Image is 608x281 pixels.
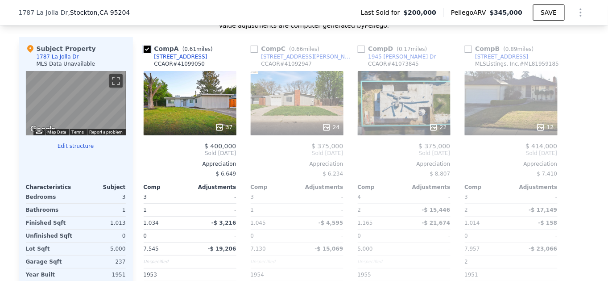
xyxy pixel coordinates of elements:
span: -$ 3,216 [211,220,236,226]
span: -$ 6,649 [214,171,236,177]
div: Characteristics [26,184,76,191]
div: - [192,256,236,268]
span: , CA 95204 [98,9,130,16]
span: $ 375,000 [418,143,450,150]
div: Comp [144,184,190,191]
span: -$ 21,674 [422,220,451,226]
div: Unspecified [251,256,295,268]
div: - [299,191,343,203]
span: 3 [465,194,468,200]
span: 1,014 [465,220,480,226]
div: 37 [215,123,232,132]
div: 1 [251,204,295,216]
span: 7,130 [251,246,266,252]
div: 1953 [144,268,188,281]
div: MLSListings, Inc. # ML81959185 [476,60,559,67]
div: - [192,230,236,242]
button: Show Options [572,4,590,21]
span: 2 [465,259,468,265]
span: $345,000 [490,9,523,16]
span: -$ 7,410 [535,171,557,177]
div: [STREET_ADDRESS][PERSON_NAME] [261,53,354,60]
div: Unspecified [358,256,402,268]
div: Comp [251,184,297,191]
div: Comp D [358,44,431,53]
span: 0.66 [291,46,303,52]
div: Street View [26,71,126,135]
span: 0 [144,233,147,239]
button: SAVE [533,4,564,21]
div: 1 [144,204,188,216]
div: 5,000 [78,243,126,255]
div: 1,013 [78,217,126,229]
span: -$ 15,446 [422,207,451,213]
div: Appreciation [358,160,451,168]
div: - [192,268,236,281]
span: 5,000 [358,246,373,252]
span: 1,165 [358,220,373,226]
div: - [299,230,343,242]
div: - [406,243,451,255]
div: Map [26,71,126,135]
div: - [406,230,451,242]
div: - [513,191,558,203]
div: - [299,204,343,216]
button: Toggle fullscreen view [109,74,123,88]
div: [STREET_ADDRESS] [154,53,207,60]
div: - [192,204,236,216]
div: 3 [78,191,126,203]
span: 1787 La Jolla Dr [19,8,68,17]
span: $ 400,000 [204,143,236,150]
div: 2 [465,204,509,216]
div: CCAOR # 41073845 [368,60,419,67]
div: Comp [358,184,404,191]
div: 1951 [78,268,126,281]
div: Comp A [144,44,216,53]
div: - [513,230,558,242]
span: -$ 8,807 [428,171,450,177]
div: Lot Sqft [26,243,74,255]
span: -$ 158 [538,220,558,226]
div: - [299,268,343,281]
div: Appreciation [465,160,558,168]
span: -$ 6,234 [321,171,343,177]
span: $ 414,000 [525,143,557,150]
div: Comp [465,184,511,191]
button: Keyboard shortcuts [36,130,42,134]
span: 3 [144,194,147,200]
div: CCAOR # 41099050 [154,60,205,67]
span: , Stockton [68,8,130,17]
span: 0.61 [185,46,197,52]
div: - [406,191,451,203]
span: 3 [251,194,254,200]
div: Adjustments [190,184,236,191]
div: 1954 [251,268,295,281]
span: Sold [DATE] [465,150,558,157]
div: MLS Data Unavailable [37,60,95,67]
span: ( miles) [179,46,216,52]
div: 12 [536,123,554,132]
div: Comp B [465,44,538,53]
div: Garage Sqft [26,256,74,268]
span: 0 [358,233,361,239]
div: Comp C [251,44,323,53]
span: -$ 4,595 [318,220,343,226]
span: 1,045 [251,220,266,226]
div: - [299,256,343,268]
div: - [192,191,236,203]
div: 22 [429,123,447,132]
div: 1787 La Jolla Dr [37,53,79,60]
div: Bedrooms [26,191,74,203]
div: 237 [78,256,126,268]
div: Appreciation [251,160,343,168]
a: Terms (opens in new tab) [72,130,84,134]
span: ( miles) [285,46,323,52]
div: Finished Sqft [26,217,74,229]
div: Bathrooms [26,204,74,216]
span: -$ 15,069 [315,246,343,252]
a: [STREET_ADDRESS] [465,53,529,60]
div: 1955 [358,268,402,281]
span: -$ 23,066 [529,246,558,252]
div: Subject [76,184,126,191]
span: Sold [DATE] [144,150,236,157]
